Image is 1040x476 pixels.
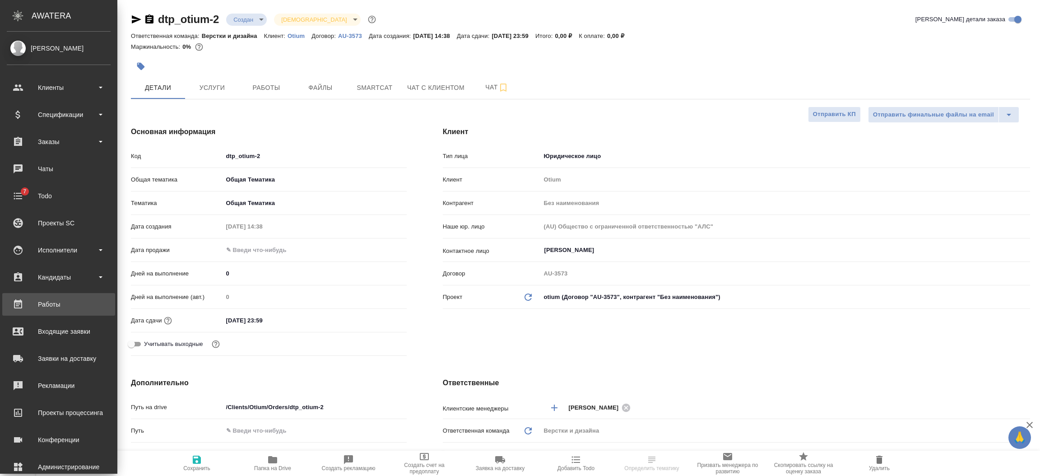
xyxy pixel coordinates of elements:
[386,451,462,476] button: Создать счет на предоплату
[443,247,541,256] p: Контактное лицо
[7,243,111,257] div: Исполнители
[569,403,624,412] span: [PERSON_NAME]
[158,13,219,25] a: dtp_otium-2
[131,426,223,435] p: Путь
[413,33,457,39] p: [DATE] 14:38
[210,338,222,350] button: Выбери, если сб и вс нужно считать рабочими днями для выполнения заказа.
[144,340,203,349] span: Учитывать выходные
[311,33,338,39] p: Договор:
[7,379,111,392] div: Рекламации
[190,82,234,93] span: Услуги
[223,196,407,211] div: Общая Тематика
[131,316,162,325] p: Дата сдачи
[7,135,111,149] div: Заказы
[131,33,202,39] p: Ответственная команда:
[131,293,223,302] p: Дней на выполнение (авт.)
[476,465,525,471] span: Заявка на доставку
[541,289,1030,305] div: otium (Договор "AU-3573", контрагент "Без наименования")
[2,158,115,180] a: Чаты
[7,108,111,121] div: Спецификации
[541,196,1030,210] input: Пустое поле
[868,107,999,123] button: Отправить финальные файлы на email
[492,33,535,39] p: [DATE] 23:59
[695,462,760,475] span: Призвать менеджера по развитию
[1025,249,1027,251] button: Open
[299,82,342,93] span: Файлы
[131,378,407,388] h4: Дополнительно
[443,426,510,435] p: Ответственная команда
[7,271,111,284] div: Кандидаты
[443,404,541,413] p: Клиентские менеджеры
[131,222,223,231] p: Дата создания
[32,7,117,25] div: AWATERA
[614,451,690,476] button: Определить тематику
[193,41,205,53] button: 1687305.84 RUB;
[457,33,492,39] p: Дата сдачи:
[226,450,396,459] div: ✎ Введи что-нибудь
[7,460,111,474] div: Администрирование
[7,325,111,338] div: Входящие заявки
[131,56,151,76] button: Добавить тэг
[543,397,565,419] button: Добавить менеджера
[869,465,890,471] span: Удалить
[557,465,594,471] span: Добавить Todo
[338,32,369,39] a: AU-3573
[226,14,267,26] div: Создан
[131,269,223,278] p: Дней на выполнение
[223,401,407,414] input: ✎ Введи что-нибудь
[443,222,541,231] p: Наше юр. лицо
[7,406,111,420] div: Проекты процессинга
[2,293,115,316] a: Работы
[369,33,413,39] p: Дата создания:
[7,216,111,230] div: Проекты SC
[1008,426,1031,449] button: 🙏
[2,401,115,424] a: Проекты процессинга
[771,462,836,475] span: Скопировать ссылку на оценку заказа
[624,465,679,471] span: Определить тематику
[144,14,155,25] button: Скопировать ссылку
[131,199,223,208] p: Тематика
[2,347,115,370] a: Заявки на доставку
[407,82,464,93] span: Чат с клиентом
[766,451,841,476] button: Скопировать ссылку на оценку заказа
[131,126,407,137] h4: Основная информация
[443,378,1030,388] h4: Ответственные
[443,152,541,161] p: Тип лица
[131,152,223,161] p: Код
[223,172,407,187] div: Общая Тематика
[254,465,291,471] span: Папка на Drive
[131,43,182,50] p: Маржинальность:
[808,107,861,122] button: Отправить КП
[2,429,115,451] a: Конференции
[131,450,223,459] p: Направление услуг
[245,82,288,93] span: Работы
[7,43,111,53] div: [PERSON_NAME]
[223,149,407,163] input: ✎ Введи что-нибудь
[2,320,115,343] a: Входящие заявки
[2,212,115,234] a: Проекты SC
[443,199,541,208] p: Контрагент
[7,433,111,447] div: Конференции
[443,269,541,278] p: Договор
[366,14,378,25] button: Доп статусы указывают на важность/срочность заказа
[813,109,856,120] span: Отправить КП
[131,246,223,255] p: Дата продажи
[223,220,302,233] input: Пустое поле
[541,423,1030,439] div: Верстки и дизайна
[131,175,223,184] p: Общая тематика
[456,450,505,459] span: Проектная группа
[162,315,174,327] button: Если добавить услуги и заполнить их объемом, то дата рассчитается автоматически
[392,462,457,475] span: Создать счет на предоплату
[183,465,210,471] span: Сохранить
[131,14,142,25] button: Скопировать ссылку для ЯМессенджера
[443,126,1030,137] h4: Клиент
[136,82,180,93] span: Детали
[915,15,1005,24] span: [PERSON_NAME] детали заказа
[311,451,386,476] button: Создать рекламацию
[159,451,235,476] button: Сохранить
[18,187,32,196] span: 7
[475,82,519,93] span: Чат
[841,451,917,476] button: Удалить
[541,220,1030,233] input: Пустое поле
